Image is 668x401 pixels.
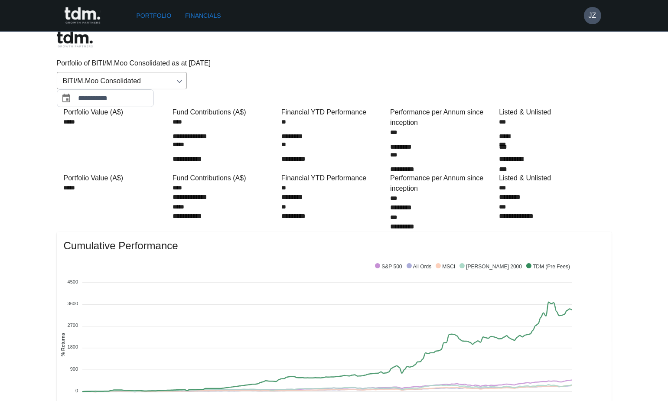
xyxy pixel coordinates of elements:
tspan: 0 [75,388,78,393]
tspan: 4500 [67,279,78,284]
a: Financials [182,8,224,24]
div: Listed & Unlisted [499,173,604,183]
button: JZ [584,7,601,24]
div: Fund Contributions (A$) [173,107,278,117]
div: Portfolio Value (A$) [64,107,169,117]
div: Listed & Unlisted [499,107,604,117]
a: Portfolio [133,8,175,24]
div: Performance per Annum since inception [390,107,495,128]
text: % Returns [60,333,65,356]
div: Fund Contributions (A$) [173,173,278,183]
span: Cumulative Performance [64,239,605,253]
span: [PERSON_NAME] 2000 [459,264,522,270]
tspan: 900 [70,366,78,372]
span: MSCI [436,264,455,270]
tspan: 3600 [67,301,78,306]
span: S&P 500 [375,264,402,270]
p: Portfolio of BITI/M.Moo Consolidated as at [DATE] [57,58,612,68]
span: TDM (Pre Fees) [526,264,570,270]
div: Financial YTD Performance [281,107,387,117]
div: Financial YTD Performance [281,173,387,183]
tspan: 1800 [67,345,78,350]
span: All Ords [407,264,432,270]
div: Portfolio Value (A$) [64,173,169,183]
div: Performance per Annum since inception [390,173,495,194]
tspan: 2700 [67,323,78,328]
div: BITI/M.Moo Consolidated [57,72,187,89]
h6: JZ [589,10,596,21]
button: Choose date, selected date is Aug 31, 2025 [58,90,75,107]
